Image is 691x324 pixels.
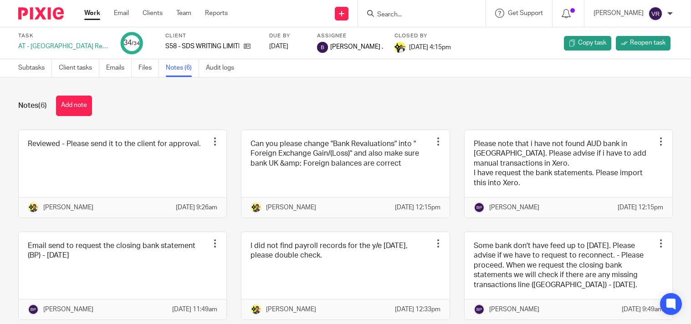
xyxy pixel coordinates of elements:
p: [PERSON_NAME] [266,305,316,314]
a: Reports [205,9,228,18]
img: svg%3E [317,42,328,53]
h1: Notes [18,101,47,111]
small: /34 [132,41,140,46]
a: Emails [106,59,132,77]
p: [PERSON_NAME] [489,203,539,212]
a: Work [84,9,100,18]
span: Reopen task [630,38,665,47]
a: Audit logs [206,59,241,77]
img: svg%3E [28,304,39,315]
a: Team [176,9,191,18]
span: Copy task [578,38,606,47]
a: Email [114,9,129,18]
input: Search [376,11,458,19]
label: Client [165,32,258,40]
label: Due by [269,32,306,40]
a: Clients [143,9,163,18]
p: [PERSON_NAME] [266,203,316,212]
div: [DATE] [269,42,306,51]
label: Assignee [317,32,383,40]
div: 34 [123,38,140,48]
img: svg%3E [648,6,663,21]
label: Closed by [394,32,451,40]
span: [DATE] 4:15pm [409,44,451,50]
p: [DATE] 9:49am [622,305,663,314]
span: (6) [38,102,47,109]
p: [PERSON_NAME] [594,9,644,18]
span: Get Support [508,10,543,16]
p: S58 - SDS WRITING LIMITED [165,42,239,51]
img: Netra-New-Starbridge-Yellow.jpg [251,202,261,213]
a: Subtasks [18,59,52,77]
a: Reopen task [616,36,671,51]
p: [DATE] 12:33pm [395,305,440,314]
p: [DATE] 11:49am [172,305,217,314]
a: Notes (6) [166,59,199,77]
p: [PERSON_NAME] [43,305,93,314]
img: Pixie [18,7,64,20]
img: svg%3E [474,304,485,315]
a: Files [138,59,159,77]
p: [DATE] 9:26am [176,203,217,212]
p: [DATE] 12:15pm [618,203,663,212]
span: [PERSON_NAME] . [330,42,383,51]
p: [DATE] 12:15pm [395,203,440,212]
button: Add note [56,96,92,116]
label: Task [18,32,109,40]
img: svg%3E [474,202,485,213]
a: Client tasks [59,59,99,77]
img: Netra-New-Starbridge-Yellow.jpg [28,202,39,213]
div: AT - [GEOGRAPHIC_DATA] Return - PE [DATE] [18,42,109,51]
p: [PERSON_NAME] [489,305,539,314]
a: Copy task [564,36,611,51]
img: Carine-Starbridge.jpg [394,42,405,53]
p: [PERSON_NAME] [43,203,93,212]
img: Netra-New-Starbridge-Yellow.jpg [251,304,261,315]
